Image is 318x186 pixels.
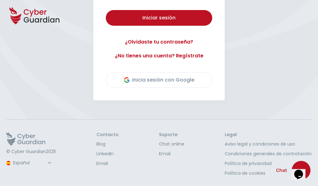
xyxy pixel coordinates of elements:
[225,160,312,167] a: Política de privacidad
[292,161,312,180] iframe: chat widget
[276,167,287,174] span: Chat
[225,132,312,138] h3: Legal
[225,141,312,147] a: Aviso legal y condiciones de uso
[159,151,184,157] a: Email
[225,170,312,177] a: Política de cookies
[96,151,119,157] a: LinkedIn
[106,38,212,46] a: ¿Olvidaste tu contraseña?
[159,132,184,138] h3: Soporte
[106,52,212,60] a: ¿No tienes una cuenta? Regístrate
[96,141,119,147] a: Blog
[124,76,194,84] div: Inicia sesión con Google
[159,141,184,147] a: Chat online
[106,72,212,88] button: Inicia sesión con Google
[96,132,119,138] h3: Contacto
[6,149,56,155] p: © Cyber Guardian 2025
[96,160,119,167] a: Email
[225,151,312,157] a: Condiciones generales de contratación
[6,161,11,165] img: region-logo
